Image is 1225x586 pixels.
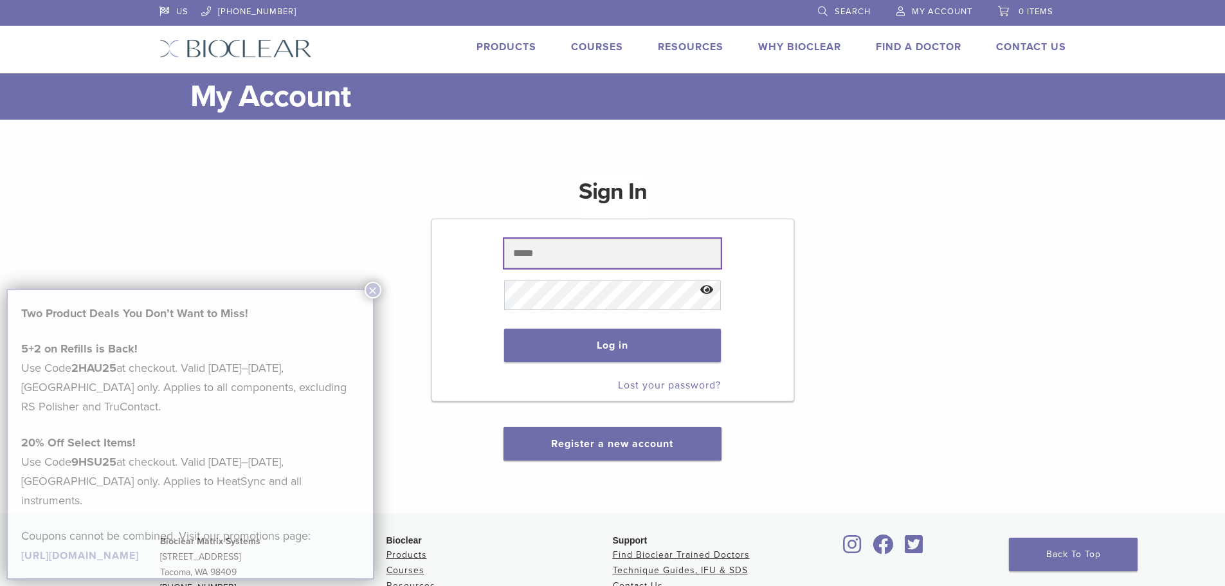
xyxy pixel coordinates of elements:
strong: 20% Off Select Items! [21,435,136,450]
p: Coupons cannot be combined. Visit our promotions page: [21,526,359,565]
a: Bioclear [901,542,928,555]
a: Products [386,549,427,560]
strong: 9HSU25 [71,455,116,469]
strong: 2HAU25 [71,361,116,375]
a: [URL][DOMAIN_NAME] [21,549,139,562]
a: Contact Us [996,41,1066,53]
span: Bioclear [386,535,422,545]
img: Bioclear [159,39,312,58]
button: Register a new account [504,427,721,461]
a: Why Bioclear [758,41,841,53]
strong: Two Product Deals You Don’t Want to Miss! [21,306,248,320]
a: Resources [658,41,723,53]
a: Lost your password? [618,379,721,392]
p: Use Code at checkout. Valid [DATE]–[DATE], [GEOGRAPHIC_DATA] only. Applies to all components, exc... [21,339,359,416]
span: Search [835,6,871,17]
a: Register a new account [551,437,673,450]
span: 0 items [1019,6,1053,17]
a: Find Bioclear Trained Doctors [613,549,750,560]
strong: 5+2 on Refills is Back! [21,342,138,356]
a: Courses [386,565,424,576]
button: Close [365,282,381,298]
span: My Account [912,6,972,17]
a: Technique Guides, IFU & SDS [613,565,748,576]
a: Back To Top [1009,538,1138,571]
p: Use Code at checkout. Valid [DATE]–[DATE], [GEOGRAPHIC_DATA] only. Applies to HeatSync and all in... [21,433,359,510]
a: Products [476,41,536,53]
button: Show password [693,274,721,307]
a: Find A Doctor [876,41,961,53]
h1: Sign In [579,176,647,217]
h1: My Account [190,73,1066,120]
a: Courses [571,41,623,53]
span: Support [613,535,648,545]
button: Log in [504,329,721,362]
a: Bioclear [869,542,898,555]
a: Bioclear [839,542,866,555]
